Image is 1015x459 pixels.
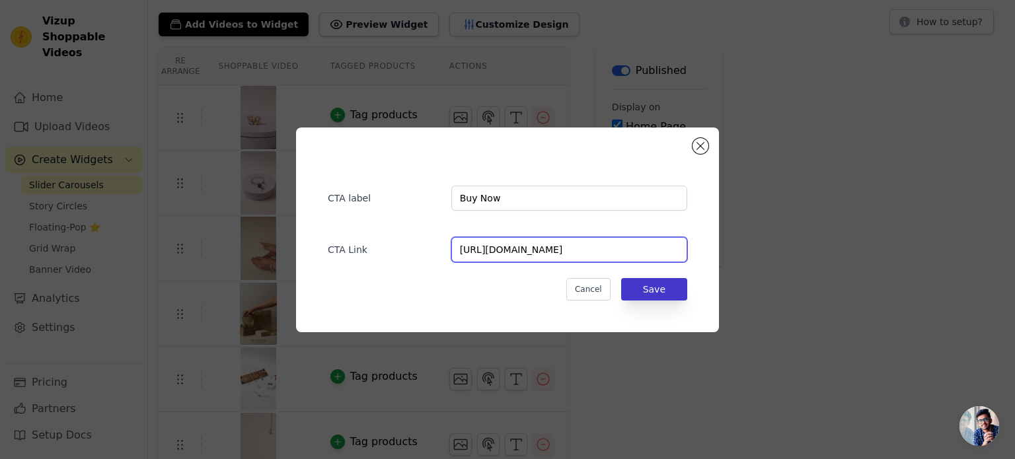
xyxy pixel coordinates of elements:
button: Close modal [693,138,708,154]
input: https://example.com/ [451,237,687,262]
label: CTA Link [328,238,441,256]
button: Cancel [566,278,611,300]
label: CTA label [328,186,441,205]
a: Open chat [959,406,999,446]
button: Save [621,278,687,300]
